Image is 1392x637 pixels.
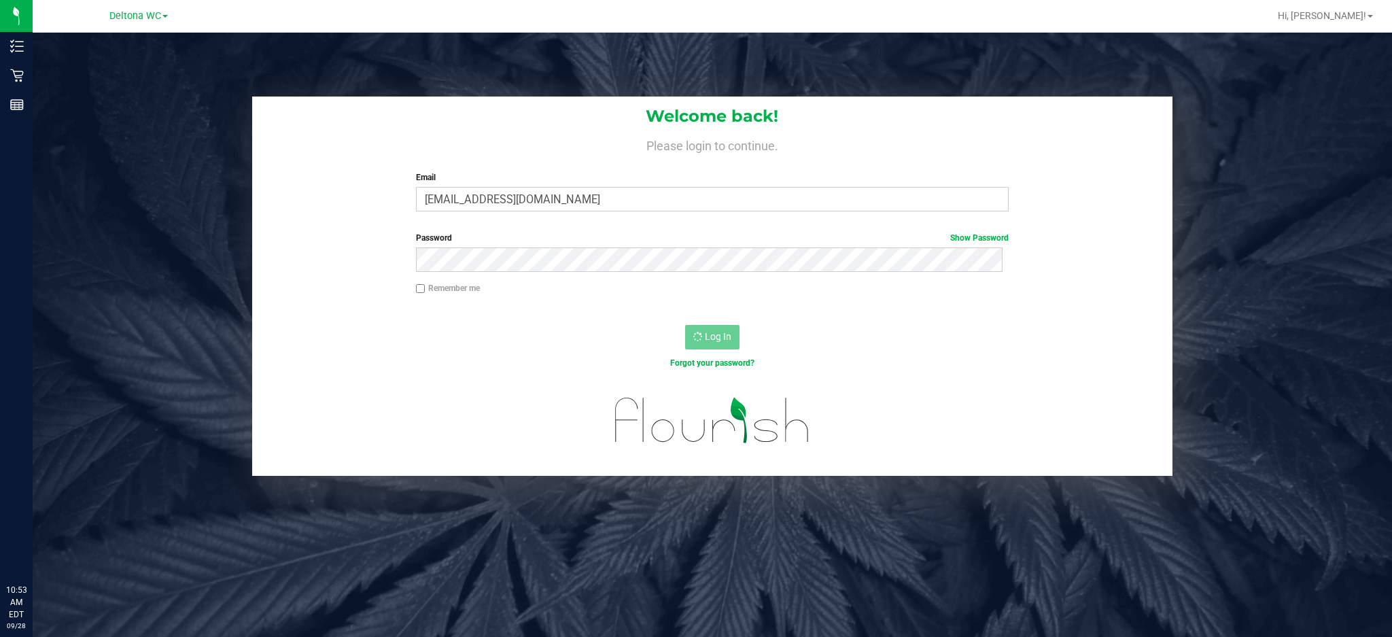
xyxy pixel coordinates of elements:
[705,331,731,342] span: Log In
[109,10,161,22] span: Deltona WC
[950,233,1009,243] a: Show Password
[416,171,1009,184] label: Email
[6,584,27,621] p: 10:53 AM EDT
[6,621,27,631] p: 09/28
[597,383,827,458] img: flourish_logo.svg
[416,282,480,294] label: Remember me
[252,107,1172,125] h1: Welcome back!
[416,284,425,294] input: Remember me
[10,69,24,82] inline-svg: Retail
[685,325,739,349] button: Log In
[10,98,24,111] inline-svg: Reports
[10,39,24,53] inline-svg: Inventory
[670,358,754,368] a: Forgot your password?
[1278,10,1366,21] span: Hi, [PERSON_NAME]!
[252,136,1172,152] h4: Please login to continue.
[416,233,452,243] span: Password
